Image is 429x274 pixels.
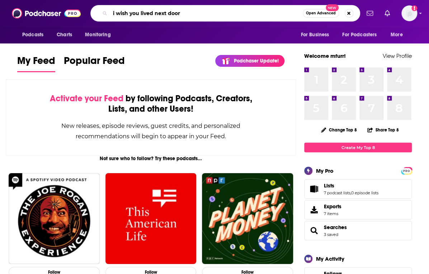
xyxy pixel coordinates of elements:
a: Show notifications dropdown [364,7,376,19]
span: Searches [304,221,412,240]
a: Show notifications dropdown [382,7,393,19]
button: Change Top 8 [317,125,361,134]
a: Exports [304,200,412,219]
span: Open Advanced [306,11,336,15]
div: by following Podcasts, Creators, Lists, and other Users! [42,93,260,114]
div: My Activity [316,255,344,262]
a: Charts [52,28,76,42]
span: Logged in as mfurr [401,5,417,21]
a: Welcome mfurr! [304,52,346,59]
img: Podchaser - Follow, Share and Rate Podcasts [12,6,81,20]
span: Lists [304,179,412,199]
span: For Podcasters [342,30,377,40]
span: 7 items [324,211,341,216]
div: Not sure who to follow? Try these podcasts... [6,155,296,162]
span: Exports [324,203,341,210]
a: 7 podcast lists [324,190,350,195]
img: User Profile [401,5,417,21]
span: Podcasts [22,30,43,40]
button: open menu [296,28,338,42]
input: Search podcasts, credits, & more... [110,8,303,19]
div: Search podcasts, credits, & more... [90,5,360,22]
button: Open AdvancedNew [303,9,339,18]
a: Searches [324,224,347,231]
button: open menu [17,28,53,42]
a: 0 episode lists [351,190,378,195]
img: The Joe Rogan Experience [9,173,100,264]
a: Searches [307,226,321,236]
button: open menu [386,28,412,42]
div: New releases, episode reviews, guest credits, and personalized recommendations will begin to appe... [42,121,260,141]
span: For Business [301,30,329,40]
div: My Pro [316,167,334,174]
span: Charts [57,30,72,40]
span: Lists [324,182,334,189]
svg: Add a profile image [411,5,417,11]
span: Activate your Feed [50,93,123,104]
a: Lists [324,182,378,189]
button: open menu [338,28,387,42]
span: More [391,30,403,40]
span: My Feed [17,55,55,71]
span: Monitoring [85,30,110,40]
a: Create My Top 8 [304,143,412,152]
a: Popular Feed [64,55,125,72]
a: PRO [402,168,411,173]
a: My Feed [17,55,55,72]
button: Show profile menu [401,5,417,21]
img: This American Life [105,173,197,264]
img: Planet Money [202,173,293,264]
a: View Profile [383,52,412,59]
a: 3 saved [324,232,338,237]
p: Podchaser Update! [234,58,279,64]
span: New [326,4,339,11]
span: Popular Feed [64,55,125,71]
button: open menu [80,28,120,42]
span: Exports [307,205,321,215]
a: Lists [307,184,321,194]
button: Share Top 8 [367,123,399,137]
